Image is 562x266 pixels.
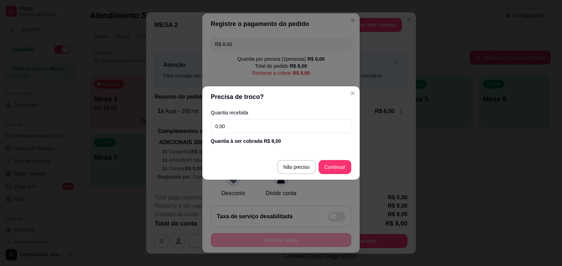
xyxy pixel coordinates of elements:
button: Não preciso [277,160,316,174]
header: Precisa de troco? [202,86,360,107]
button: Close [347,88,358,99]
label: Quantia recebida [211,110,351,115]
button: Continuar [319,160,351,174]
div: Quantia à ser cobrada R$ 8,00 [211,138,351,145]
